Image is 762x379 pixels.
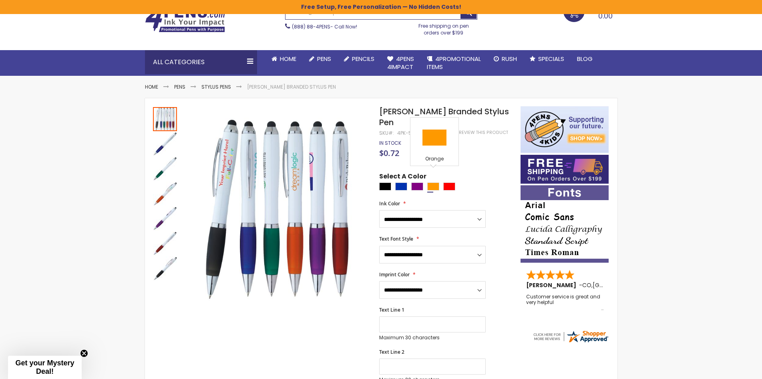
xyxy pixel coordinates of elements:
div: Blue [395,182,407,191]
div: Ion White Branded Stylus Pen [153,181,178,206]
span: Text Line 1 [379,306,404,313]
p: Maximum 30 characters [379,334,486,341]
span: Text Font Style [379,235,413,242]
a: 4Pens4impact [381,50,420,76]
div: Orange [427,182,439,191]
span: $0.72 [379,148,399,158]
span: Blog [577,55,593,63]
div: Ion White Branded Stylus Pen [153,156,178,181]
div: Ion White Branded Stylus Pen [153,231,178,255]
div: Ion White Branded Stylus Pen [153,255,177,280]
a: 4pens.com certificate URL [532,338,609,345]
div: Get your Mystery Deal!Close teaser [8,356,82,379]
div: Ion White Branded Stylus Pen [153,106,178,131]
a: Home [265,50,303,68]
img: Ion White Branded Stylus Pen [153,182,177,206]
div: Ion White Branded Stylus Pen [153,131,178,156]
span: [GEOGRAPHIC_DATA] [593,281,651,289]
span: 0.00 [598,11,613,21]
span: In stock [379,140,401,146]
div: All Categories [145,50,257,74]
span: Specials [538,55,564,63]
span: Imprint Color [379,271,410,278]
a: Be the first to review this product [424,130,508,136]
div: Red [443,182,455,191]
div: Availability [379,140,401,146]
iframe: Google Customer Reviews [696,357,762,379]
a: Specials [523,50,571,68]
strong: SKU [379,130,394,136]
span: [PERSON_NAME] [526,281,579,289]
span: Select A Color [379,172,426,183]
span: 4PROMOTIONAL ITEMS [427,55,481,71]
div: Ion White Branded Stylus Pen [153,206,178,231]
span: [PERSON_NAME] Branded Stylus Pen [379,106,509,128]
span: CO [582,281,591,289]
a: Pens [174,83,185,90]
span: Text Line 2 [379,349,404,355]
a: Stylus Pens [201,83,231,90]
span: Pencils [352,55,374,63]
img: Ion White Branded Stylus Pen [153,132,177,156]
button: Close teaser [80,349,88,357]
span: 4Pens 4impact [387,55,414,71]
div: Orange [412,156,456,164]
img: Ion White Branded Stylus Pen [153,157,177,181]
a: Pens [303,50,338,68]
a: 4PROMOTIONALITEMS [420,50,487,76]
img: 4Pens Custom Pens and Promotional Products [145,7,225,32]
img: 4pens.com widget logo [532,329,609,344]
span: Pens [317,55,331,63]
img: 4pens 4 kids [521,106,609,153]
li: [PERSON_NAME] Branded Stylus Pen [247,84,336,90]
span: - Call Now! [292,23,357,30]
div: Customer service is great and very helpful [526,294,604,311]
img: Ion White Branded Stylus Pen [153,207,177,231]
img: Ion White Branded Stylus Pen [186,118,369,301]
img: Ion White Branded Stylus Pen [153,256,177,280]
div: 4pk-55755 [397,130,424,136]
span: - , [579,281,651,289]
a: (888) 88-4PENS [292,23,330,30]
div: Black [379,182,391,191]
a: Rush [487,50,523,68]
a: Home [145,83,158,90]
span: Ink Color [379,200,400,207]
span: Home [280,55,296,63]
a: Blog [571,50,599,68]
img: font-personalization-examples [521,185,609,263]
img: Free shipping on orders over $199 [521,155,609,184]
div: Free shipping on pen orders over $199 [410,20,477,36]
div: Purple [411,182,423,191]
span: Rush [502,55,517,63]
img: Ion White Branded Stylus Pen [153,231,177,255]
a: Pencils [338,50,381,68]
span: Get your Mystery Deal! [15,359,74,375]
